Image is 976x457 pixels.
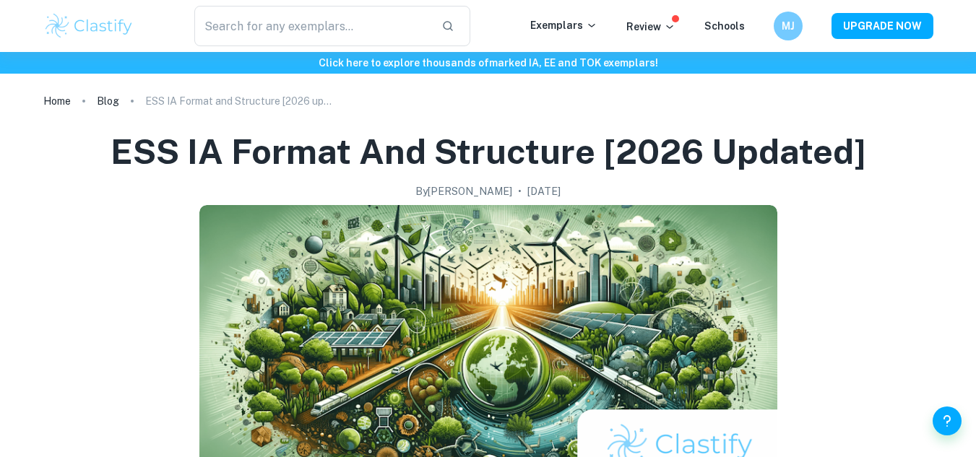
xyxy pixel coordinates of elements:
[779,18,796,34] h6: MJ
[97,91,119,111] a: Blog
[774,12,803,40] button: MJ
[194,6,431,46] input: Search for any exemplars...
[933,406,962,435] button: Help and Feedback
[527,183,561,199] h2: [DATE]
[3,55,973,71] h6: Click here to explore thousands of marked IA, EE and TOK exemplars !
[145,93,333,109] p: ESS IA Format and Structure [2026 updated]
[518,183,522,199] p: •
[415,183,512,199] h2: By [PERSON_NAME]
[530,17,597,33] p: Exemplars
[111,129,866,175] h1: ESS IA Format and Structure [2026 updated]
[43,12,135,40] img: Clastify logo
[704,20,745,32] a: Schools
[832,13,933,39] button: UPGRADE NOW
[626,19,675,35] p: Review
[43,91,71,111] a: Home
